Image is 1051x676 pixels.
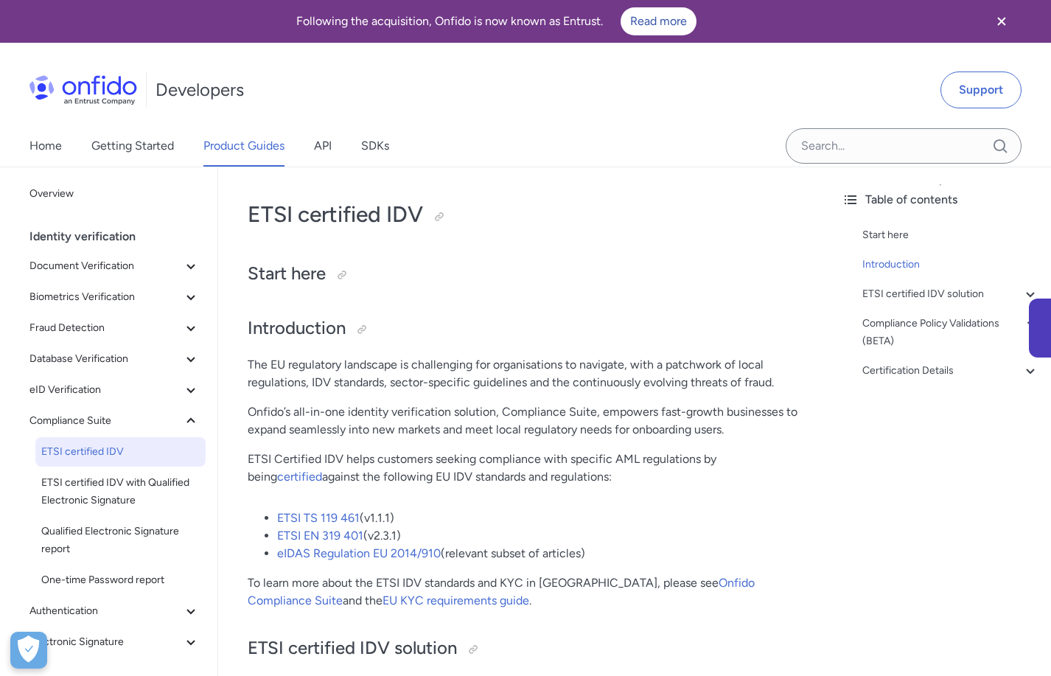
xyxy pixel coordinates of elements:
a: ETSI certified IDV solution [862,285,1039,303]
a: API [314,125,332,167]
li: (v2.3.1) [277,527,800,545]
a: Onfido Compliance Suite [248,576,755,607]
a: EU KYC requirements guide [383,593,529,607]
a: SDKs [361,125,389,167]
button: Biometrics Verification [24,282,206,312]
a: eIDAS Regulation EU 2014/910 [277,546,441,560]
button: Document Verification [24,251,206,281]
a: Certification Details [862,362,1039,380]
p: Onfido’s all-in-one identity verification solution, Compliance Suite, empowers fast-growth busine... [248,403,800,439]
button: Close banner [974,3,1029,40]
h2: Introduction [248,316,800,341]
div: Following the acquisition, Onfido is now known as Entrust. [18,7,974,35]
a: Product Guides [203,125,284,167]
a: certified [277,470,322,484]
a: Compliance Policy Validations (BETA) [862,315,1039,350]
span: Database Verification [29,350,182,368]
span: Overview [29,185,200,203]
span: Qualified Electronic Signature report [41,523,200,558]
a: Home [29,125,62,167]
p: The EU regulatory landscape is challenging for organisations to navigate, with a patchwork of loc... [248,356,800,391]
h1: Developers [156,78,244,102]
button: Authentication [24,596,206,626]
span: Electronic Signature [29,633,182,651]
a: Introduction [862,256,1039,273]
li: (v1.1.1) [277,509,800,527]
a: ETSI certified IDV with Qualified Electronic Signature [35,468,206,515]
span: eID Verification [29,381,182,399]
h1: ETSI certified IDV [248,200,800,229]
a: Overview [24,179,206,209]
p: To learn more about the ETSI IDV standards and KYC in [GEOGRAPHIC_DATA], please see and the . [248,574,800,610]
a: ETSI EN 319 401 [277,529,363,543]
a: ETSI TS 119 461 [277,511,360,525]
a: Getting Started [91,125,174,167]
div: Identity verification [29,222,212,251]
button: Database Verification [24,344,206,374]
span: Document Verification [29,257,182,275]
button: Compliance Suite [24,406,206,436]
a: Qualified Electronic Signature report [35,517,206,564]
li: (relevant subset of articles) [277,545,800,562]
a: Read more [621,7,696,35]
a: One-time Password report [35,565,206,595]
span: One-time Password report [41,571,200,589]
p: ETSI Certified IDV helps customers seeking compliance with specific AML regulations by being agai... [248,450,800,486]
button: eID Verification [24,375,206,405]
span: Biometrics Verification [29,288,182,306]
span: Compliance Suite [29,412,182,430]
span: ETSI certified IDV with Qualified Electronic Signature [41,474,200,509]
div: Cookie Preferences [10,632,47,669]
span: Authentication [29,602,182,620]
h2: Start here [248,262,800,287]
a: Support [940,72,1022,108]
button: Fraud Detection [24,313,206,343]
a: ETSI certified IDV [35,437,206,467]
input: Onfido search input field [786,128,1022,164]
button: Electronic Signature [24,627,206,657]
span: Fraud Detection [29,319,182,337]
span: ETSI certified IDV [41,443,200,461]
h2: ETSI certified IDV solution [248,636,800,661]
button: Open Preferences [10,632,47,669]
div: Table of contents [842,191,1039,209]
svg: Close banner [993,13,1010,30]
a: Start here [862,226,1039,244]
img: Onfido Logo [29,75,137,105]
